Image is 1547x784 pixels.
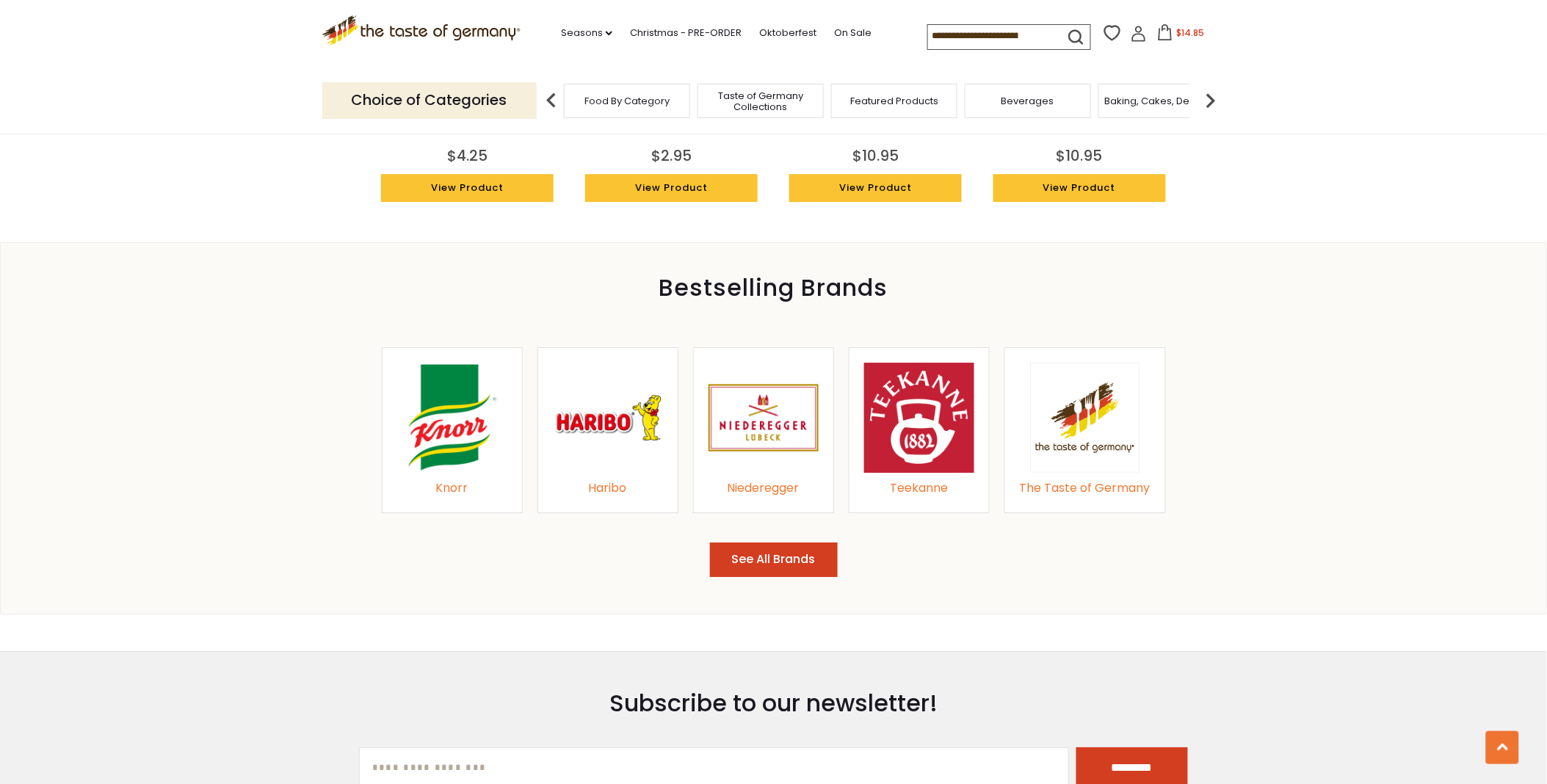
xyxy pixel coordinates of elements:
[651,145,692,167] div: $2.95
[630,25,742,41] a: Christmas - PRE-ORDER
[709,479,819,498] div: Niederegger
[553,479,663,498] div: Haribo
[1001,95,1054,106] a: Beverages
[1020,363,1151,473] a: The Taste of Germany
[1020,479,1151,498] div: The Taste of Germany
[553,363,663,473] img: Haribo
[397,479,507,498] div: Knorr
[1150,24,1212,46] button: $14.85
[993,174,1167,202] a: View Product
[1,280,1546,296] div: Bestselling Brands
[537,86,566,115] img: previous arrow
[702,90,819,112] a: Taste of Germany Collections
[561,25,612,41] a: Seasons
[1030,363,1140,472] img: The Taste of Germany
[381,174,554,202] a: View Product
[852,145,899,167] div: $10.95
[359,689,1188,718] h3: Subscribe to our newsletter!
[864,479,974,498] div: Teekanne
[834,25,872,41] a: On Sale
[1176,26,1204,39] span: $14.85
[322,82,537,118] p: Choice of Categories
[1105,95,1219,106] a: Baking, Cakes, Desserts
[850,95,938,106] a: Featured Products
[709,363,819,473] img: Niederegger
[447,145,488,167] div: $4.25
[585,174,758,202] a: View Product
[710,542,838,577] button: See All Brands
[1196,86,1225,115] img: next arrow
[584,95,670,106] a: Food By Category
[1057,145,1103,167] div: $10.95
[759,25,816,41] a: Oktoberfest
[864,363,974,473] img: Teekanne
[789,174,963,202] a: View Product
[397,363,507,473] img: Knorr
